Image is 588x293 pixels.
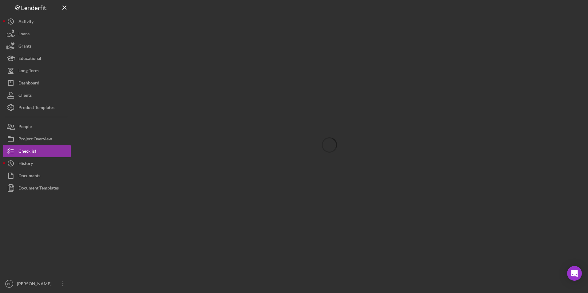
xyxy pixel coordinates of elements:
button: Dashboard [3,77,71,89]
button: CH[PERSON_NAME] [3,278,71,290]
div: Checklist [18,145,36,159]
button: Checklist [3,145,71,157]
div: Grants [18,40,31,54]
button: Loans [3,28,71,40]
div: Product Templates [18,101,54,115]
button: History [3,157,71,170]
div: Open Intercom Messenger [567,266,582,281]
div: Project Overview [18,133,52,146]
div: Document Templates [18,182,59,196]
button: Grants [3,40,71,52]
button: Activity [3,15,71,28]
button: People [3,120,71,133]
div: Long-Term [18,64,39,78]
div: Clients [18,89,32,103]
button: Product Templates [3,101,71,114]
button: Long-Term [3,64,71,77]
button: Educational [3,52,71,64]
div: Documents [18,170,40,183]
button: Documents [3,170,71,182]
div: Activity [18,15,34,29]
div: People [18,120,32,134]
button: Clients [3,89,71,101]
div: Dashboard [18,77,39,91]
div: [PERSON_NAME] [15,278,55,291]
div: Educational [18,52,41,66]
button: Document Templates [3,182,71,194]
div: History [18,157,33,171]
text: CH [7,282,11,286]
div: Loans [18,28,30,41]
button: Project Overview [3,133,71,145]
